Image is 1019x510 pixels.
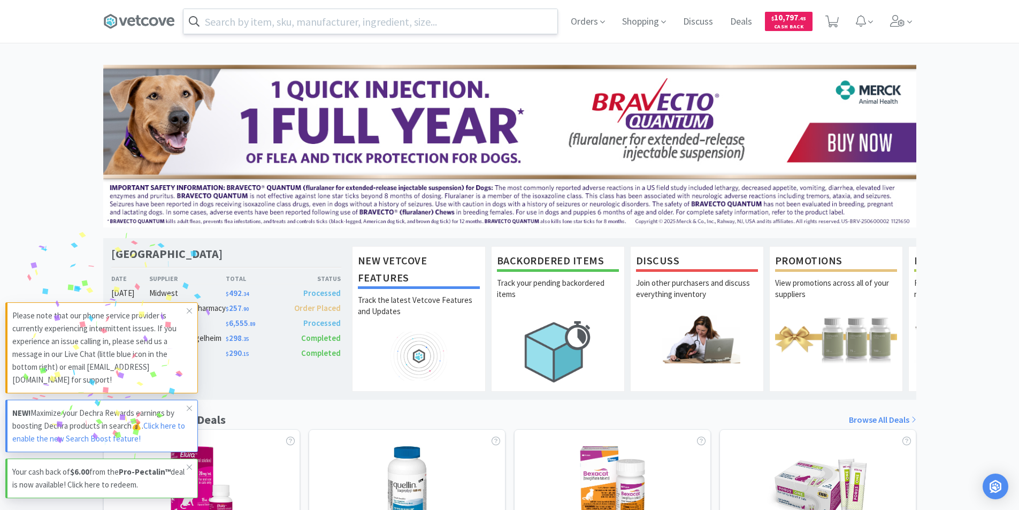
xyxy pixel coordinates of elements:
span: $ [771,15,774,22]
a: [DATE]MWI$290.15Completed [111,347,341,360]
p: View promotions across all of your suppliers [775,277,897,315]
h1: Backordered Items [497,252,619,272]
h1: Discuss [636,252,758,272]
span: $ [226,336,229,342]
input: Search by item, sku, manufacturer, ingredient, size... [183,9,557,34]
span: Order Placed [294,303,341,313]
span: Cash Back [771,24,806,31]
strong: NEW! [12,408,30,418]
span: Completed [301,333,341,343]
a: PromotionsView promotions across all of your suppliers [769,246,903,392]
div: Open Intercom Messenger [983,474,1008,499]
span: $ [226,306,229,313]
h1: Promotions [775,252,897,272]
img: hero_backorders.png [497,315,619,388]
a: Backordered ItemsTrack your pending backordered items [491,246,625,392]
img: hero_discuss.png [636,315,758,363]
p: Join other purchasers and discuss everything inventory [636,277,758,315]
span: $ [226,291,229,298]
span: . 15 [242,351,249,357]
span: 492 [226,288,249,298]
a: $10,797.45Cash Back [765,7,813,36]
span: . 90 [242,306,249,313]
div: Midwest [149,287,226,300]
a: [DATE]Wedgewood Pharmacy$257.90Order Placed [111,302,341,315]
span: Completed [301,348,341,358]
p: Please note that our phone service provider is currently experiencing intermittent issues. If you... [12,309,187,386]
div: Status [284,273,341,284]
img: 3ffb5edee65b4d9ab6d7b0afa510b01f.jpg [103,65,916,227]
a: [DATE]Midwest$492.34Processed [111,287,341,300]
a: [DATE]Boehringer Ingelheim$298.35Completed [111,332,341,345]
div: Date [111,273,150,284]
span: . 89 [248,321,255,328]
span: . 45 [798,15,806,22]
span: $ [226,351,229,357]
strong: Pro-Pectalin™ [119,467,171,477]
p: Your cash back of from the deal is now available! Click here to redeem. [12,466,187,491]
div: [DATE] [111,287,150,300]
span: 6,555 [226,318,255,328]
img: hero_feature_roadmap.png [358,332,480,380]
span: . 34 [242,291,249,298]
a: Deals [726,17,756,27]
span: 298 [226,333,249,343]
div: Total [226,273,284,284]
span: $ [226,321,229,328]
span: . 35 [242,336,249,342]
div: Supplier [149,273,226,284]
div: [DATE] [111,302,150,315]
h1: [GEOGRAPHIC_DATA] [111,246,223,262]
img: hero_promotions.png [775,315,897,363]
span: Processed [303,288,341,298]
a: [DATE]Covetrus$6,555.89Processed [111,317,341,330]
a: New Vetcove FeaturesTrack the latest Vetcove Features and Updates [352,246,486,392]
p: Maximize your Dechra Rewards earnings by boosting Dechra products in search💰. [12,407,187,445]
span: 290 [226,348,249,358]
p: Track the latest Vetcove Features and Updates [358,294,480,332]
a: Discuss [679,17,717,27]
h1: New Vetcove Features [358,252,480,289]
div: Wedgewood Pharmacy [149,302,226,315]
a: Browse All Deals [849,413,916,427]
span: 257 [226,303,249,313]
a: DiscussJoin other purchasers and discuss everything inventory [630,246,764,392]
span: 10,797 [771,12,806,22]
p: Track your pending backordered items [497,277,619,315]
strong: $6.00 [70,467,89,477]
span: Processed [303,318,341,328]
